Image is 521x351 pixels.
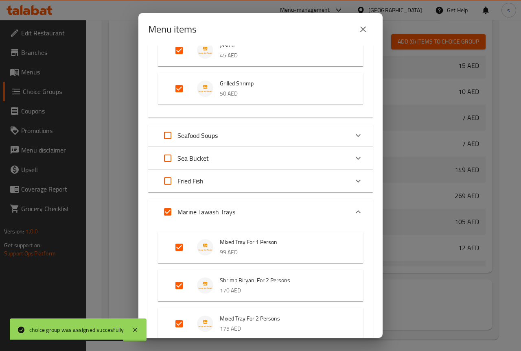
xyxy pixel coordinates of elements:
span: Grilled Shrimp [220,78,347,89]
span: Shrimp Biryani For 2 Persons [220,275,347,286]
div: choice group was assigned succesfully [29,325,124,334]
p: 50 AED [220,89,347,99]
div: Expand [148,170,373,192]
p: Seafood Soups [177,131,218,140]
div: Expand [158,73,363,105]
p: 175 AED [220,324,347,334]
img: Grilled Shrimp [197,81,213,97]
img: Shrimp Biryani For 2 Persons [197,277,213,294]
div: Expand [148,199,373,225]
img: Mixed Tray For 2 Persons [197,316,213,332]
div: Expand [158,270,363,301]
div: Expand [148,124,373,147]
p: 170 AED [220,286,347,296]
span: Mixed Tray For 2 Persons [220,314,347,324]
h2: Menu items [148,23,197,36]
p: 99 AED [220,247,347,257]
span: Mixed Tray For 1 Person [220,237,347,247]
p: Fried Fish [177,176,204,186]
div: Expand [158,231,363,263]
img: Jashid [197,42,213,59]
div: Expand [158,308,363,340]
p: Sea Bucket [177,153,209,163]
button: close [353,20,373,39]
span: Jashid [220,40,347,50]
img: Mixed Tray For 1 Person [197,239,213,255]
div: Expand [158,35,363,66]
div: Expand [148,147,373,170]
p: Marine Tawash Trays [177,207,235,217]
p: 45 AED [220,50,347,61]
